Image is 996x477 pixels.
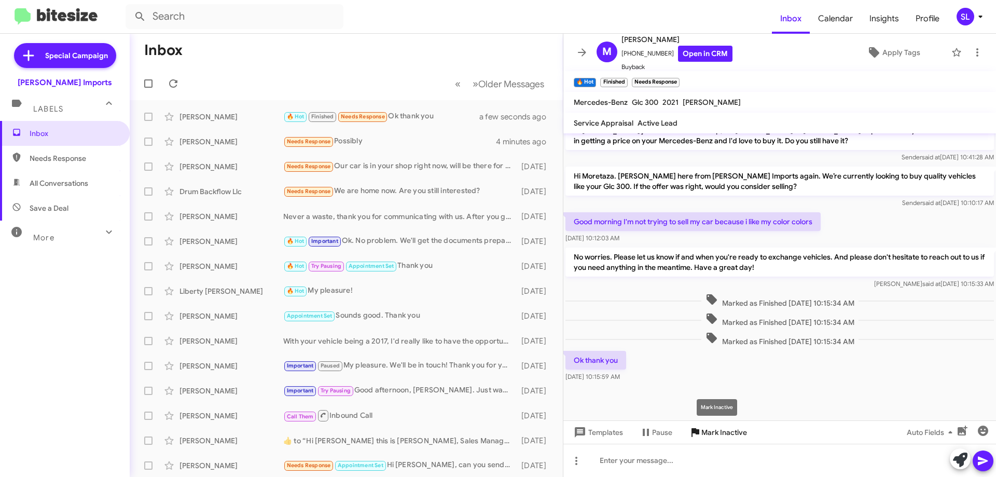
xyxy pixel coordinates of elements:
span: Important [311,238,338,244]
div: My pleasure. We'll be in touch! Thank you for your time and have a great day! [283,360,516,372]
p: Hi [PERSON_NAME] just wanted to follow up, it's [PERSON_NAME] at [PERSON_NAME] Imports. I saw you... [565,121,994,150]
div: 4 minutes ago [496,137,555,147]
span: Try Pausing [311,263,341,269]
button: Next [466,73,550,94]
span: Active Lead [638,118,677,128]
span: Important [287,387,314,394]
div: [DATE] [516,186,555,197]
a: Open in CRM [678,46,732,62]
button: Previous [449,73,467,94]
div: Inbound Call [283,409,516,422]
div: [PERSON_NAME] [179,137,283,147]
span: Needs Response [30,153,118,163]
span: Pause [652,423,672,442]
span: More [33,233,54,242]
span: Buyback [621,62,732,72]
div: [DATE] [516,411,555,421]
a: Calendar [810,4,861,34]
span: [PHONE_NUMBER] [621,46,732,62]
div: [DATE] [516,336,555,346]
span: 🔥 Hot [287,113,305,120]
div: Never a waste, thank you for communicating with us. After you get your credit repaired feel free ... [283,211,516,222]
div: Mark Inactive [697,399,737,416]
h1: Inbox [144,42,183,59]
button: Mark Inactive [681,423,755,442]
span: M [602,44,612,60]
div: [PERSON_NAME] [179,386,283,396]
div: Hi [PERSON_NAME], can you send me some pics of a [PERSON_NAME]-350 2015 you have and confirm if i... [283,459,516,471]
div: [DATE] [516,435,555,446]
span: said at [922,280,940,288]
div: [PERSON_NAME] [179,311,283,321]
div: Ok thank you [283,111,492,122]
span: Needs Response [287,462,331,469]
div: [PERSON_NAME] [179,460,283,471]
span: Needs Response [287,138,331,145]
div: [PERSON_NAME] Imports [18,77,112,88]
span: Marked as Finished [DATE] 10:15:34 AM [701,332,859,347]
div: My pleasure! [283,285,516,297]
span: 2021 [662,98,679,107]
div: Possibly [283,135,496,147]
span: Mark Inactive [701,423,747,442]
div: [PERSON_NAME] [179,336,283,346]
span: All Conversations [30,178,88,188]
div: Our car is in your shop right now, will be there for a few days. [283,160,516,172]
div: Ok. No problem. We'll get the documents prepared and have them sent out as soon as possible. Than... [283,235,516,247]
span: Needs Response [341,113,385,120]
div: [PERSON_NAME] [179,411,283,421]
div: [DATE] [516,161,555,172]
span: « [455,77,461,90]
span: Older Messages [478,78,544,90]
span: [DATE] 10:12:03 AM [565,234,619,242]
span: 🔥 Hot [287,238,305,244]
div: Thank you [283,260,516,272]
small: Finished [600,78,627,87]
div: [DATE] [516,361,555,371]
span: 🔥 Hot [287,288,305,294]
a: Inbox [772,4,810,34]
button: Auto Fields [898,423,965,442]
div: [DATE] [516,286,555,296]
div: [DATE] [516,460,555,471]
p: No worries. Please let us know if and when you're ready to exchange vehicles. And please don't he... [565,248,994,277]
div: [PERSON_NAME] [179,261,283,271]
button: Apply Tags [840,43,946,62]
div: Sounds good. Thank you [283,310,516,322]
div: [DATE] [516,386,555,396]
span: Glc 300 [632,98,658,107]
div: [DATE] [516,236,555,247]
button: Pause [631,423,681,442]
input: Search [126,4,343,29]
span: Profile [907,4,948,34]
span: Needs Response [287,163,331,170]
span: [PERSON_NAME] [621,33,732,46]
div: [PERSON_NAME] [179,236,283,247]
small: Needs Response [632,78,680,87]
span: Appointment Set [287,312,333,319]
span: Needs Response [287,188,331,195]
small: 🔥 Hot [574,78,596,87]
div: [DATE] [516,311,555,321]
nav: Page navigation example [449,73,550,94]
div: [PERSON_NAME] [179,112,283,122]
span: Marked as Finished [DATE] 10:15:34 AM [701,312,859,328]
span: Labels [33,104,63,114]
span: Call Them [287,413,314,420]
span: Mercedes-Benz [574,98,628,107]
div: We are home now. Are you still interested? [283,185,516,197]
span: Appointment Set [349,263,394,269]
span: Sender [DATE] 10:10:17 AM [902,199,994,207]
span: [PERSON_NAME] [683,98,741,107]
span: Important [287,362,314,369]
span: Special Campaign [45,50,108,61]
div: [PERSON_NAME] [179,161,283,172]
span: Paused [321,362,340,369]
span: Inbox [30,128,118,139]
div: Liberty [PERSON_NAME] [179,286,283,296]
a: Insights [861,4,907,34]
span: Templates [572,423,623,442]
span: 🔥 Hot [287,263,305,269]
span: said at [922,199,940,207]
